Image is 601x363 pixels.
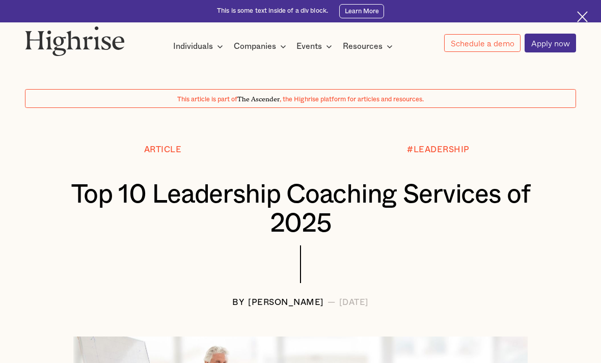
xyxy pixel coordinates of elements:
[232,298,244,307] div: BY
[237,94,280,101] span: The Ascender
[339,298,369,307] div: [DATE]
[327,298,336,307] div: —
[296,40,335,52] div: Events
[173,40,226,52] div: Individuals
[217,7,328,15] div: This is some text inside of a div block.
[339,4,384,18] a: Learn More
[407,145,470,154] div: #LEADERSHIP
[444,34,521,52] a: Schedule a demo
[296,40,322,52] div: Events
[248,298,324,307] div: [PERSON_NAME]
[280,96,424,102] span: , the Highrise platform for articles and resources.
[577,11,588,22] img: Cross icon
[343,40,396,52] div: Resources
[177,96,237,102] span: This article is part of
[25,26,124,56] img: Highrise logo
[343,40,383,52] div: Resources
[173,40,213,52] div: Individuals
[234,40,276,52] div: Companies
[525,34,576,52] a: Apply now
[48,180,553,239] h1: Top 10 Leadership Coaching Services of 2025
[234,40,289,52] div: Companies
[144,145,182,154] div: Article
